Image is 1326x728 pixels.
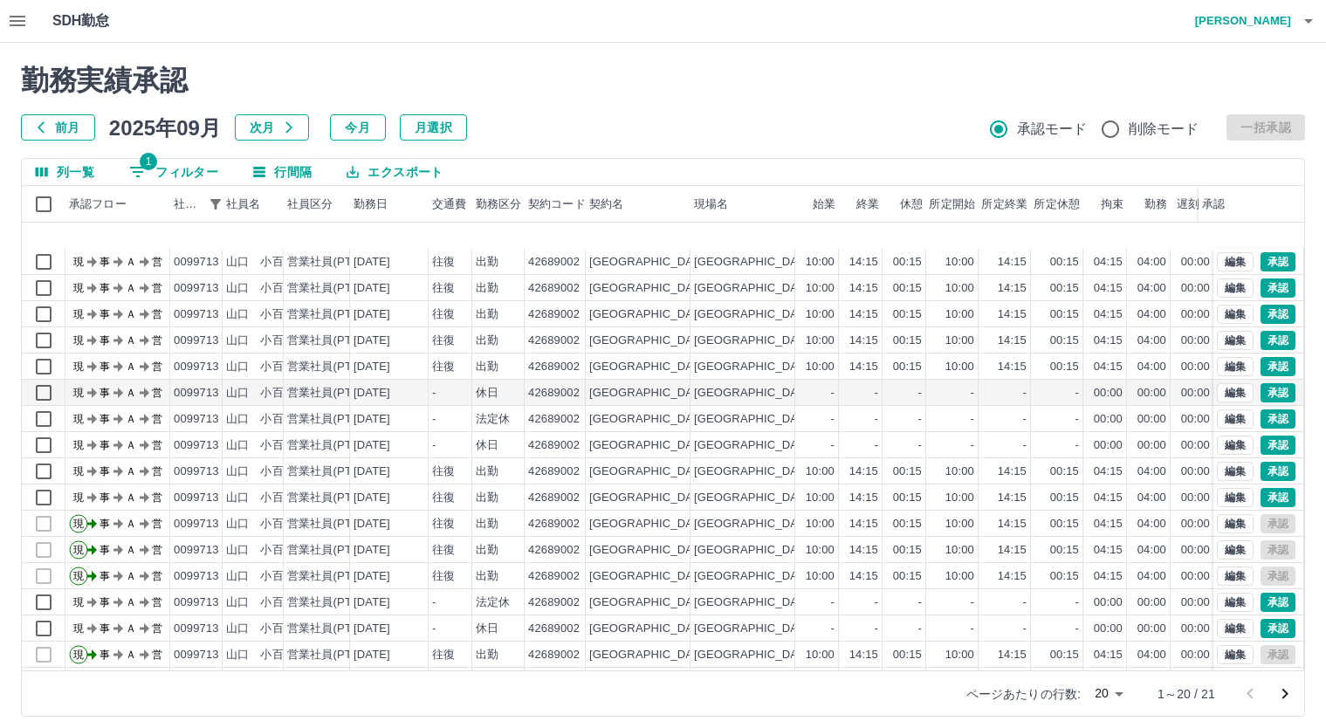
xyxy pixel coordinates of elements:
[1199,186,1289,223] div: 承認
[1137,254,1166,271] div: 04:00
[287,411,379,428] div: 営業社員(PT契約)
[429,186,472,223] div: 交通費
[152,256,162,268] text: 営
[589,490,710,506] div: [GEOGRAPHIC_DATA]
[1023,385,1027,402] div: -
[1261,357,1295,376] button: 承認
[694,359,952,375] div: [GEOGRAPHIC_DATA]校務・給食配膳（配膳員）
[918,385,922,402] div: -
[883,186,926,223] div: 休憩
[226,280,295,297] div: 山口 小百合
[1217,278,1254,298] button: 編集
[330,114,386,141] button: 今月
[100,361,110,373] text: 事
[1094,464,1123,480] div: 04:15
[1094,306,1123,323] div: 04:15
[528,437,580,454] div: 42689002
[126,361,136,373] text: Ａ
[73,282,84,294] text: 現
[476,254,498,271] div: 出勤
[690,186,795,223] div: 現場名
[432,385,436,402] div: -
[998,333,1027,349] div: 14:15
[694,306,952,323] div: [GEOGRAPHIC_DATA]校務・給食配膳（配膳員）
[1217,305,1254,324] button: 編集
[528,464,580,480] div: 42689002
[476,437,498,454] div: 休日
[1137,464,1166,480] div: 04:00
[174,333,219,349] div: 0099713
[945,254,974,271] div: 10:00
[1217,488,1254,507] button: 編集
[945,280,974,297] div: 10:00
[432,333,455,349] div: 往復
[945,333,974,349] div: 10:00
[1094,411,1123,428] div: 00:00
[174,186,203,223] div: 社員番号
[1181,385,1210,402] div: 00:00
[1181,254,1210,271] div: 00:00
[287,280,379,297] div: 営業社員(PT契約)
[1217,645,1254,664] button: 編集
[528,490,580,506] div: 42689002
[589,437,710,454] div: [GEOGRAPHIC_DATA]
[900,186,923,223] div: 休憩
[126,334,136,347] text: Ａ
[152,465,162,477] text: 営
[476,490,498,506] div: 出勤
[893,490,922,506] div: 00:15
[203,192,228,216] div: 1件のフィルターを適用中
[100,256,110,268] text: 事
[476,186,522,223] div: 勤務区分
[152,282,162,294] text: 営
[100,439,110,451] text: 事
[1129,119,1199,140] span: 削除モード
[694,411,952,428] div: [GEOGRAPHIC_DATA]校務・給食配膳（配膳員）
[476,359,498,375] div: 出勤
[1050,280,1079,297] div: 00:15
[126,256,136,268] text: Ａ
[354,306,390,323] div: [DATE]
[73,387,84,399] text: 現
[73,465,84,477] text: 現
[432,490,455,506] div: 往復
[694,385,952,402] div: [GEOGRAPHIC_DATA]校務・給食配膳（配膳員）
[1202,186,1225,223] div: 承認
[287,385,379,402] div: 営業社員(PT契約)
[1137,385,1166,402] div: 00:00
[174,254,219,271] div: 0099713
[589,333,710,349] div: [GEOGRAPHIC_DATA]
[152,387,162,399] text: 営
[1137,359,1166,375] div: 04:00
[432,411,436,428] div: -
[287,254,379,271] div: 営業社員(PT契約)
[476,464,498,480] div: 出勤
[1137,333,1166,349] div: 04:00
[1261,619,1295,638] button: 承認
[174,437,219,454] div: 0099713
[1031,186,1083,223] div: 所定休憩
[174,359,219,375] div: 0099713
[1050,490,1079,506] div: 00:15
[287,490,379,506] div: 営業社員(PT契約)
[1261,278,1295,298] button: 承認
[174,490,219,506] div: 0099713
[126,308,136,320] text: Ａ
[694,254,952,271] div: [GEOGRAPHIC_DATA]校務・給食配膳（配膳員）
[1050,333,1079,349] div: 00:15
[1094,359,1123,375] div: 04:15
[432,306,455,323] div: 往復
[1144,186,1167,223] div: 勤務
[1217,383,1254,402] button: 編集
[1217,331,1254,350] button: 編集
[239,159,326,185] button: 行間隔
[971,385,974,402] div: -
[235,114,309,141] button: 次月
[174,385,219,402] div: 0099713
[152,308,162,320] text: 営
[354,490,390,506] div: [DATE]
[1217,593,1254,612] button: 編集
[1261,383,1295,402] button: 承認
[203,192,228,216] button: フィルター表示
[1261,488,1295,507] button: 承認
